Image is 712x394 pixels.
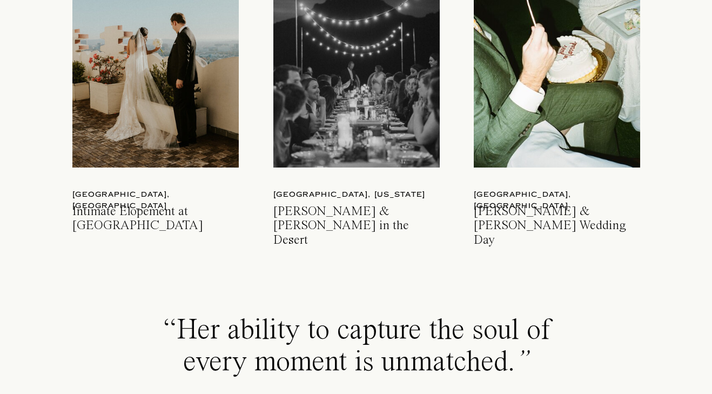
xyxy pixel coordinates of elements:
p: “Her ability to capture the soul of every moment is unmatched. [128,315,585,386]
a: [PERSON_NAME] & [PERSON_NAME] Wedding Day [474,205,643,233]
a: [GEOGRAPHIC_DATA], [GEOGRAPHIC_DATA] [474,189,647,201]
a: Intimate Elopement at [GEOGRAPHIC_DATA] [72,205,241,233]
i: ” [515,348,530,377]
a: [PERSON_NAME] & [PERSON_NAME] in the Desert [273,205,442,233]
a: [GEOGRAPHIC_DATA], [GEOGRAPHIC_DATA] [72,189,245,201]
a: [GEOGRAPHIC_DATA], [US_STATE] [273,189,446,201]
